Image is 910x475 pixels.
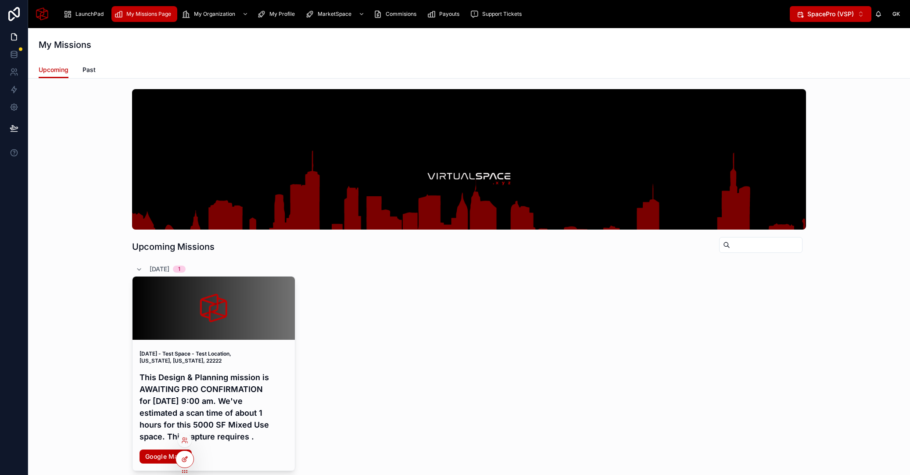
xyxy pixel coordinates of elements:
[35,7,49,21] img: App logo
[133,277,295,340] div: Processing.png
[790,6,871,22] button: Select Button
[303,6,369,22] a: MarketSpace
[807,10,854,18] span: SpacePro (VSP)
[56,4,790,24] div: scrollable content
[386,11,416,18] span: Commisions
[482,11,522,18] span: Support Tickets
[892,11,900,18] span: GK
[126,11,171,18] span: My Missions Page
[132,241,215,253] h1: Upcoming Missions
[140,450,192,464] a: Google Maps
[178,266,180,273] div: 1
[424,6,466,22] a: Payouts
[61,6,110,22] a: LaunchPad
[82,65,96,74] span: Past
[75,11,104,18] span: LaunchPad
[140,350,233,364] strong: [DATE] - Test Space - Test Location, [US_STATE], [US_STATE], 22222
[39,65,68,74] span: Upcoming
[140,371,288,443] h4: This Design & Planning mission is AWAITING PRO CONFIRMATION for [DATE] 9:00 am. We've estimated a...
[467,6,528,22] a: Support Tickets
[132,276,295,471] a: [DATE] - Test Space - Test Location, [US_STATE], [US_STATE], 22222This Design & Planning mission ...
[371,6,423,22] a: Commisions
[111,6,177,22] a: My Missions Page
[82,62,96,79] a: Past
[318,11,351,18] span: MarketSpace
[150,265,169,273] span: [DATE]
[39,62,68,79] a: Upcoming
[194,11,235,18] span: My Organization
[39,39,91,51] h1: My Missions
[439,11,459,18] span: Payouts
[179,6,253,22] a: My Organization
[254,6,301,22] a: My Profile
[269,11,295,18] span: My Profile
